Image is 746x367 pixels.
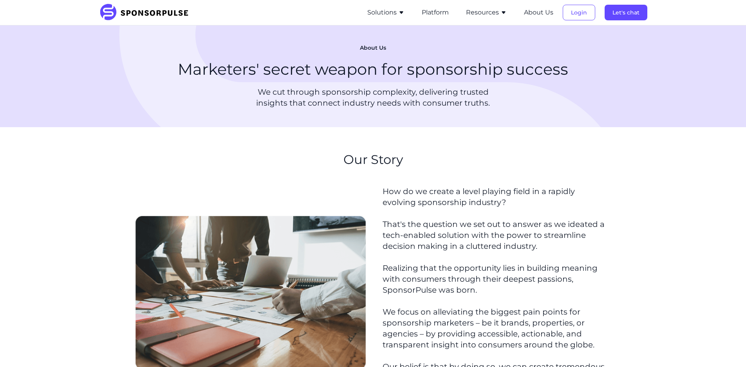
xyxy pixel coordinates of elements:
iframe: Chat Widget [707,329,746,367]
a: About Us [524,9,553,16]
a: Login [563,9,595,16]
span: About Us [360,44,386,52]
h2: Our Story [343,152,403,167]
button: About Us [524,8,553,17]
img: SponsorPulse [99,4,194,21]
p: We cut through sponsorship complexity, delivering trusted insights that connect industry needs wi... [242,86,505,108]
button: Platform [422,8,449,17]
a: Let's chat [605,9,647,16]
button: Solutions [367,8,405,17]
a: Platform [422,9,449,16]
button: Resources [466,8,507,17]
h1: Marketers' secret weapon for sponsorship success [178,58,568,80]
button: Login [563,5,595,20]
button: Let's chat [605,5,647,20]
